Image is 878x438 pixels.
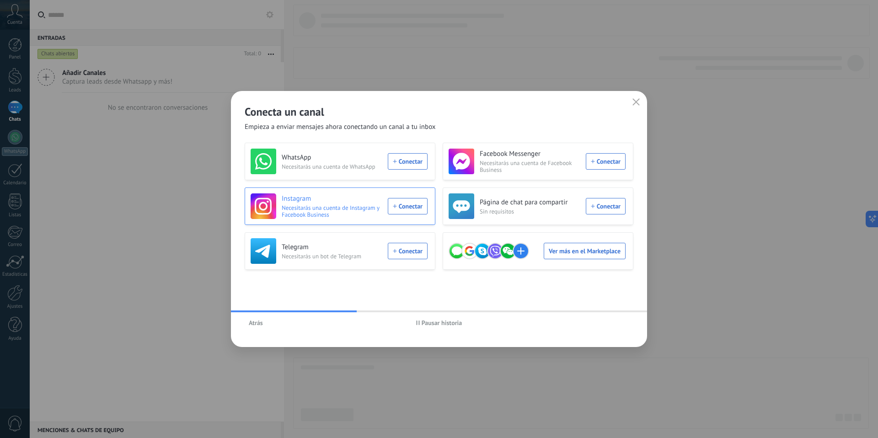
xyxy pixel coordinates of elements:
span: Necesitarás una cuenta de Instagram y Facebook Business [282,204,382,218]
span: Sin requisitos [480,208,580,215]
h3: Instagram [282,194,382,203]
button: Pausar historia [412,316,466,330]
span: Necesitarás un bot de Telegram [282,253,382,260]
span: Necesitarás una cuenta de WhatsApp [282,163,382,170]
span: Necesitarás una cuenta de Facebook Business [480,160,580,173]
h3: Facebook Messenger [480,150,580,159]
span: Empieza a enviar mensajes ahora conectando un canal a tu inbox [245,123,436,132]
button: Atrás [245,316,267,330]
h3: WhatsApp [282,153,382,162]
h3: Página de chat para compartir [480,198,580,207]
span: Pausar historia [422,320,462,326]
span: Atrás [249,320,263,326]
h2: Conecta un canal [245,105,633,119]
h3: Telegram [282,243,382,252]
